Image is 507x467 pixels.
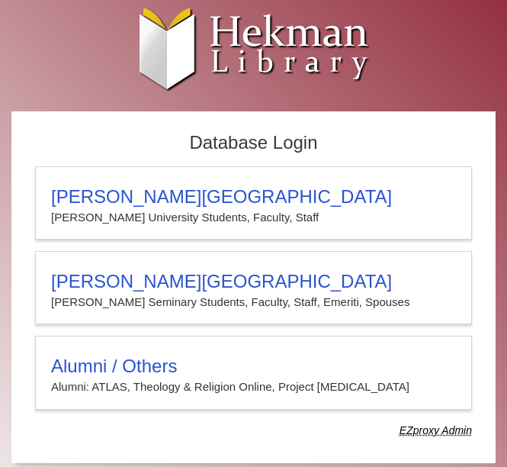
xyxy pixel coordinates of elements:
[51,377,456,397] p: Alumni: ATLAS, Theology & Religion Online, Project [MEDICAL_DATA]
[51,208,456,227] p: [PERSON_NAME] University Students, Faculty, Staff
[35,251,472,324] a: [PERSON_NAME][GEOGRAPHIC_DATA][PERSON_NAME] Seminary Students, Faculty, Staff, Emeriti, Spouses
[35,166,472,240] a: [PERSON_NAME][GEOGRAPHIC_DATA][PERSON_NAME] University Students, Faculty, Staff
[51,271,456,292] h3: [PERSON_NAME][GEOGRAPHIC_DATA]
[51,186,456,208] h3: [PERSON_NAME][GEOGRAPHIC_DATA]
[51,356,456,397] summary: Alumni / OthersAlumni: ATLAS, Theology & Religion Online, Project [MEDICAL_DATA]
[51,292,456,312] p: [PERSON_NAME] Seminary Students, Faculty, Staff, Emeriti, Spouses
[400,424,472,436] dfn: Use Alumni login
[51,356,456,377] h3: Alumni / Others
[27,127,480,159] h2: Database Login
